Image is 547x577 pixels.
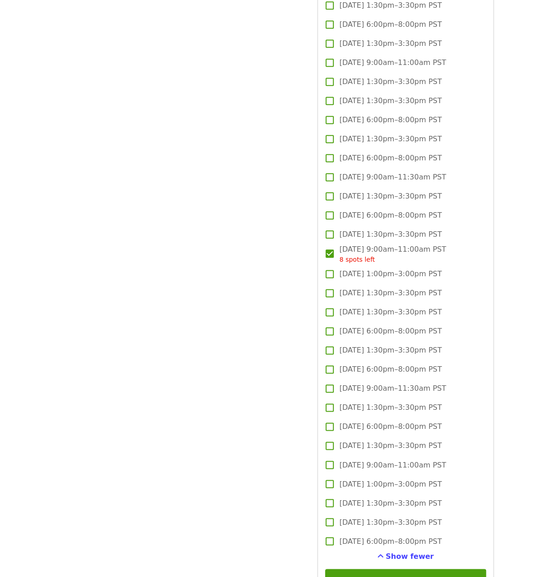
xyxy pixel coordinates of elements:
span: [DATE] 1:30pm–3:30pm PST [339,229,442,240]
span: [DATE] 6:00pm–8:00pm PST [339,153,442,164]
span: [DATE] 6:00pm–8:00pm PST [339,210,442,221]
span: [DATE] 1:30pm–3:30pm PST [339,497,442,508]
span: [DATE] 1:30pm–3:30pm PST [339,134,442,144]
span: [DATE] 1:30pm–3:30pm PST [339,38,442,49]
span: [DATE] 1:30pm–3:30pm PST [339,345,442,356]
span: [DATE] 6:00pm–8:00pm PST [339,326,442,337]
span: [DATE] 1:00pm–3:00pm PST [339,478,442,489]
span: [DATE] 9:00am–11:30am PST [339,383,446,394]
span: [DATE] 6:00pm–8:00pm PST [339,114,442,125]
span: [DATE] 1:30pm–3:30pm PST [339,440,442,451]
span: [DATE] 6:00pm–8:00pm PST [339,421,442,432]
span: [DATE] 9:00am–11:00am PST [339,244,446,264]
span: [DATE] 6:00pm–8:00pm PST [339,19,442,30]
span: [DATE] 9:00am–11:00am PST [339,459,446,470]
span: [DATE] 1:30pm–3:30pm PST [339,517,442,527]
span: [DATE] 1:30pm–3:30pm PST [339,402,442,413]
span: [DATE] 1:30pm–3:30pm PST [339,95,442,106]
span: [DATE] 9:00am–11:00am PST [339,57,446,68]
span: [DATE] 1:30pm–3:30pm PST [339,76,442,87]
span: Show fewer [386,552,434,560]
span: [DATE] 6:00pm–8:00pm PST [339,364,442,375]
span: 8 spots left [339,256,375,263]
span: [DATE] 1:30pm–3:30pm PST [339,191,442,202]
span: [DATE] 6:00pm–8:00pm PST [339,536,442,547]
span: [DATE] 9:00am–11:30am PST [339,172,446,183]
span: [DATE] 1:30pm–3:30pm PST [339,307,442,318]
button: See more timeslots [377,551,434,562]
span: [DATE] 1:30pm–3:30pm PST [339,288,442,298]
span: [DATE] 1:00pm–3:00pm PST [339,269,442,279]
